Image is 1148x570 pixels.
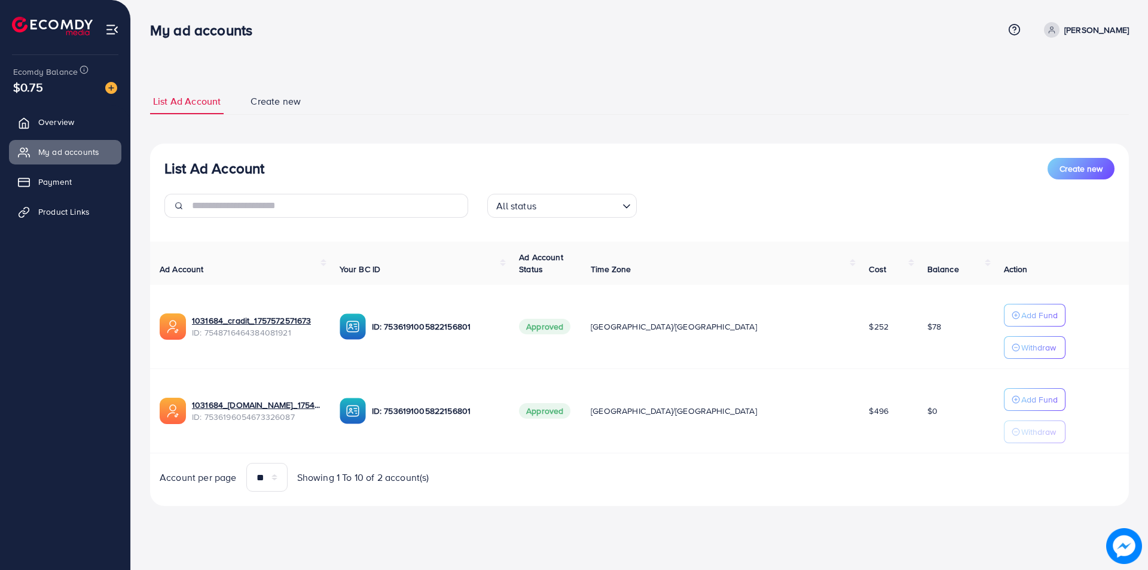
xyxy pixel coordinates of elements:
[150,22,262,39] h3: My ad accounts
[38,116,74,128] span: Overview
[192,399,320,423] div: <span class='underline'>1031684_Necesitiess.com_1754657604772</span></br>7536196054673326087
[1060,163,1103,175] span: Create new
[9,200,121,224] a: Product Links
[487,194,637,218] div: Search for option
[1048,158,1115,179] button: Create new
[1064,23,1129,37] p: [PERSON_NAME]
[340,263,381,275] span: Your BC ID
[372,404,500,418] p: ID: 7536191005822156801
[160,313,186,340] img: ic-ads-acc.e4c84228.svg
[1004,420,1065,443] button: Withdraw
[38,176,72,188] span: Payment
[591,405,757,417] span: [GEOGRAPHIC_DATA]/[GEOGRAPHIC_DATA]
[372,319,500,334] p: ID: 7536191005822156801
[297,471,429,484] span: Showing 1 To 10 of 2 account(s)
[1106,528,1142,564] img: image
[869,405,889,417] span: $496
[1021,308,1058,322] p: Add Fund
[192,315,311,327] a: 1031684_cradit_1757572571673
[160,263,204,275] span: Ad Account
[519,251,563,275] span: Ad Account Status
[192,327,320,339] span: ID: 7548716464384081921
[13,78,43,96] span: $0.75
[164,160,264,177] h3: List Ad Account
[927,263,959,275] span: Balance
[591,321,757,333] span: [GEOGRAPHIC_DATA]/[GEOGRAPHIC_DATA]
[927,405,938,417] span: $0
[494,197,539,215] span: All status
[340,398,366,424] img: ic-ba-acc.ded83a64.svg
[869,263,886,275] span: Cost
[9,140,121,164] a: My ad accounts
[1021,392,1058,407] p: Add Fund
[1004,263,1028,275] span: Action
[13,66,78,78] span: Ecomdy Balance
[12,17,93,35] img: logo
[340,313,366,340] img: ic-ba-acc.ded83a64.svg
[105,23,119,36] img: menu
[38,146,99,158] span: My ad accounts
[9,170,121,194] a: Payment
[192,411,320,423] span: ID: 7536196054673326087
[160,398,186,424] img: ic-ads-acc.e4c84228.svg
[1004,388,1065,411] button: Add Fund
[251,95,301,108] span: Create new
[1021,425,1056,439] p: Withdraw
[192,399,320,411] a: 1031684_[DOMAIN_NAME]_1754657604772
[9,110,121,134] a: Overview
[519,319,570,334] span: Approved
[153,95,221,108] span: List Ad Account
[38,206,90,218] span: Product Links
[869,321,889,333] span: $252
[105,82,117,94] img: image
[1039,22,1129,38] a: [PERSON_NAME]
[1004,336,1065,359] button: Withdraw
[192,315,320,339] div: <span class='underline'>1031684_cradit_1757572571673</span></br>7548716464384081921
[540,195,618,215] input: Search for option
[927,321,941,333] span: $78
[591,263,631,275] span: Time Zone
[1004,304,1065,327] button: Add Fund
[1021,340,1056,355] p: Withdraw
[160,471,237,484] span: Account per page
[519,403,570,419] span: Approved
